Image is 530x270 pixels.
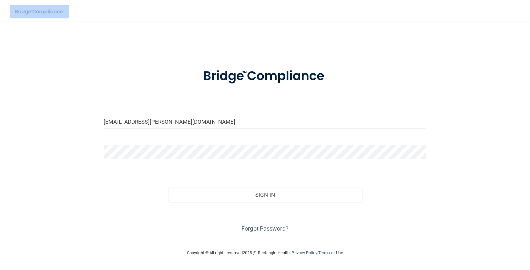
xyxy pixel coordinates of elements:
[291,250,317,255] a: Privacy Policy
[168,188,362,202] button: Sign In
[318,250,343,255] a: Terms of Use
[147,243,383,263] div: Copyright © All rights reserved 2025 @ Rectangle Health | |
[190,59,340,93] img: bridge_compliance_login_screen.278c3ca4.svg
[10,5,69,18] img: bridge_compliance_login_screen.278c3ca4.svg
[104,114,426,129] input: Email
[241,225,289,232] a: Forgot Password?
